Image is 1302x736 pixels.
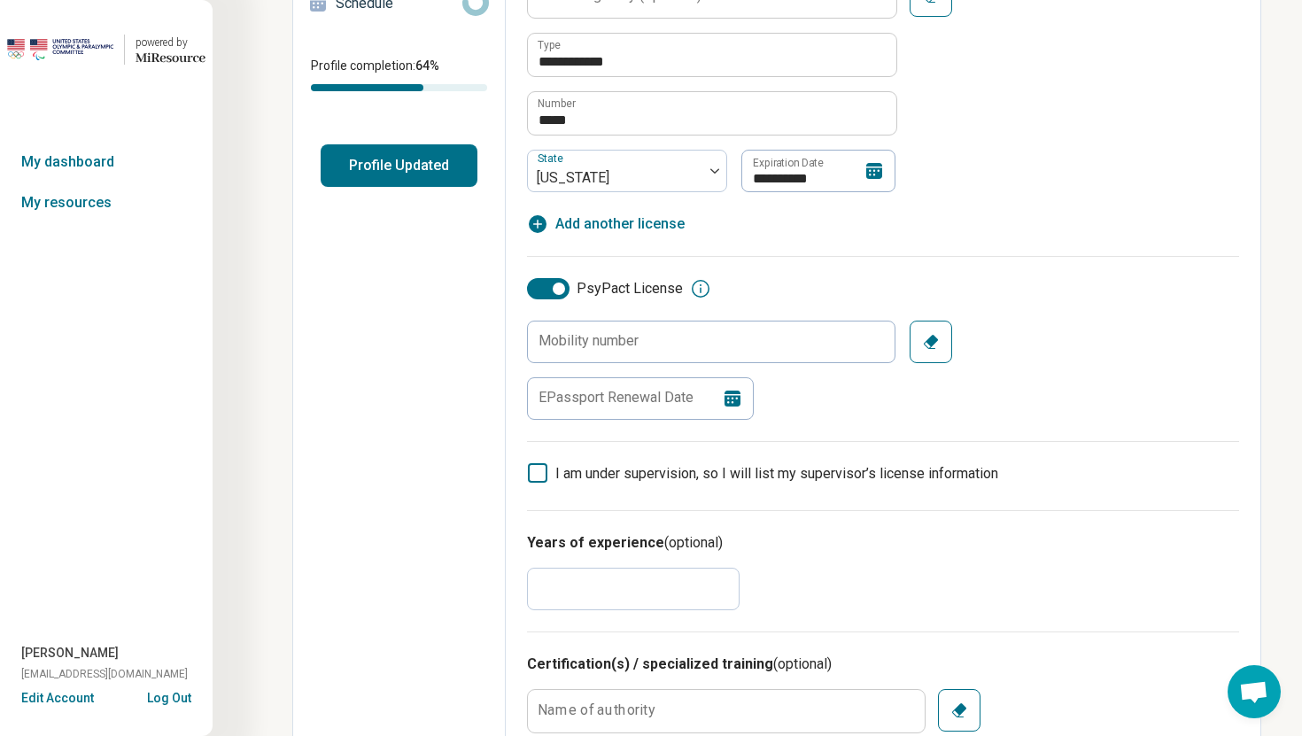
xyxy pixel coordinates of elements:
span: Add another license [555,213,685,235]
span: [PERSON_NAME] [21,644,119,662]
label: Name of authority [538,703,655,717]
span: [EMAIL_ADDRESS][DOMAIN_NAME] [21,666,188,682]
span: (optional) [773,655,832,672]
span: (optional) [664,534,723,551]
h3: Years of experience [527,532,1239,554]
h3: Certification(s) / specialized training [527,654,1239,675]
label: Type [538,40,561,50]
label: State [538,152,567,165]
a: USOPCpowered by [7,28,205,71]
span: I am under supervision, so I will list my supervisor’s license information [555,465,998,482]
label: PsyPact License [527,278,683,299]
div: Profile completion: [293,46,505,102]
label: Number [538,98,576,109]
button: Edit Account [21,689,94,708]
div: powered by [136,35,205,50]
button: Profile Updated [321,144,477,187]
a: Open chat [1228,665,1281,718]
button: Add another license [527,213,685,235]
input: credential.licenses.0.name [528,34,896,76]
img: USOPC [7,28,113,71]
button: Log Out [147,689,191,703]
div: Profile completion [311,84,487,91]
span: 64 % [415,58,439,73]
